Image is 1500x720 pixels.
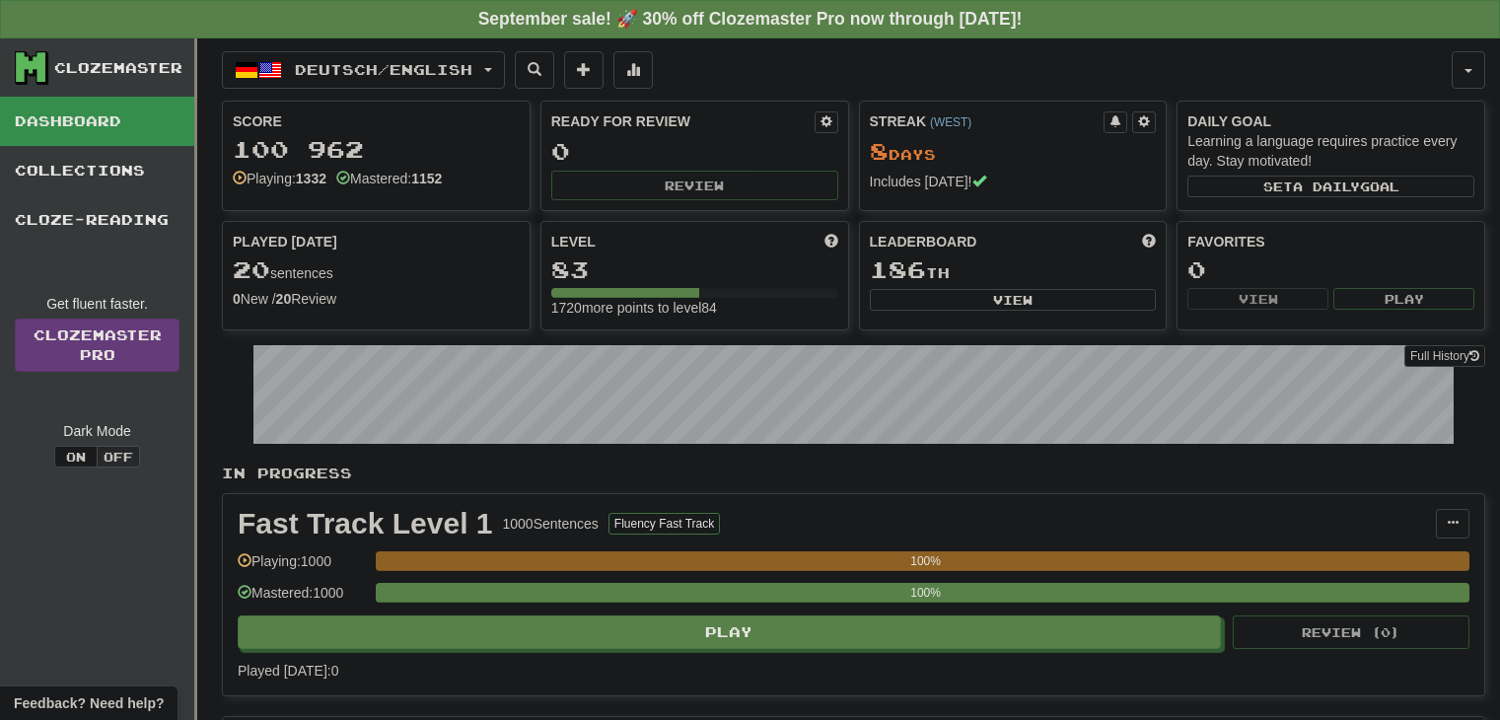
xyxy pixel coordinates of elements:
span: Score more points to level up [824,232,838,252]
div: 1720 more points to level 84 [551,298,838,318]
strong: September sale! 🚀 30% off Clozemaster Pro now through [DATE]! [478,9,1023,29]
div: Score [233,111,520,131]
strong: 1332 [296,171,326,186]
div: Streak [870,111,1105,131]
button: Seta dailygoal [1187,176,1474,197]
button: Play [1333,288,1474,310]
div: 100 962 [233,137,520,162]
div: Mastered: [336,169,442,188]
button: View [1187,288,1328,310]
button: Fluency Fast Track [608,513,720,535]
span: This week in points, UTC [1142,232,1156,252]
span: a daily [1293,180,1360,193]
strong: 1152 [411,171,442,186]
div: sentences [233,257,520,283]
div: Dark Mode [15,421,179,441]
span: Played [DATE]: 0 [238,663,338,679]
div: Learning a language requires practice every day. Stay motivated! [1187,131,1474,171]
div: New / Review [233,289,520,309]
div: Get fluent faster. [15,294,179,314]
div: Ready for Review [551,111,815,131]
div: 0 [551,139,838,164]
button: More stats [613,51,653,89]
div: Mastered: 1000 [238,583,366,615]
span: Deutsch / English [295,61,472,78]
div: Favorites [1187,232,1474,252]
button: Review [551,171,838,200]
button: Add sentence to collection [564,51,604,89]
button: View [870,289,1157,311]
div: Clozemaster [54,58,182,78]
strong: 0 [233,291,241,307]
button: Play [238,615,1221,649]
div: Fast Track Level 1 [238,509,493,539]
button: Full History [1404,345,1485,367]
button: Deutsch/English [222,51,505,89]
div: th [870,257,1157,283]
span: 186 [870,255,926,283]
div: 1000 Sentences [503,514,599,534]
span: 20 [233,255,270,283]
span: Level [551,232,596,252]
div: Includes [DATE]! [870,172,1157,191]
span: Leaderboard [870,232,977,252]
div: Playing: [233,169,326,188]
div: 83 [551,257,838,282]
div: Day s [870,139,1157,165]
button: Review (0) [1233,615,1469,649]
span: Open feedback widget [14,693,164,713]
div: Playing: 1000 [238,551,366,584]
span: 8 [870,137,889,165]
div: 100% [382,583,1469,603]
button: On [54,446,98,468]
p: In Progress [222,464,1485,483]
div: Daily Goal [1187,111,1474,131]
a: ClozemasterPro [15,319,179,372]
button: Off [97,446,140,468]
span: Played [DATE] [233,232,337,252]
strong: 20 [276,291,292,307]
div: 0 [1187,257,1474,282]
button: Search sentences [515,51,554,89]
a: (WEST) [930,115,971,129]
div: 100% [382,551,1469,571]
